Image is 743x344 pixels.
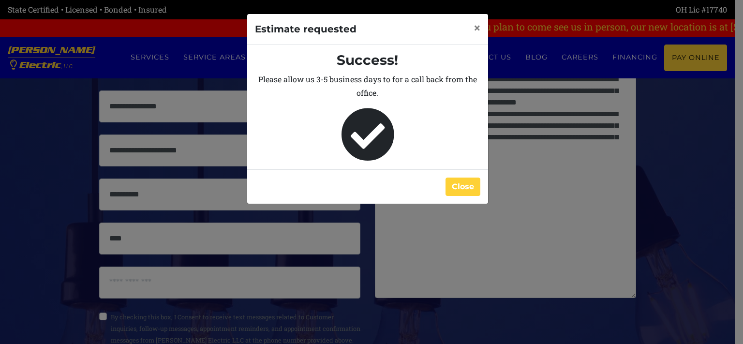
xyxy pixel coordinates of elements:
h5: Estimate requested [255,22,357,36]
p: Please allow us 3-5 business days to for a call back from the office. [255,73,480,100]
span: × [474,20,480,35]
h3: Success! [255,52,480,69]
button: Close [466,14,488,41]
button: Close [446,178,480,196]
